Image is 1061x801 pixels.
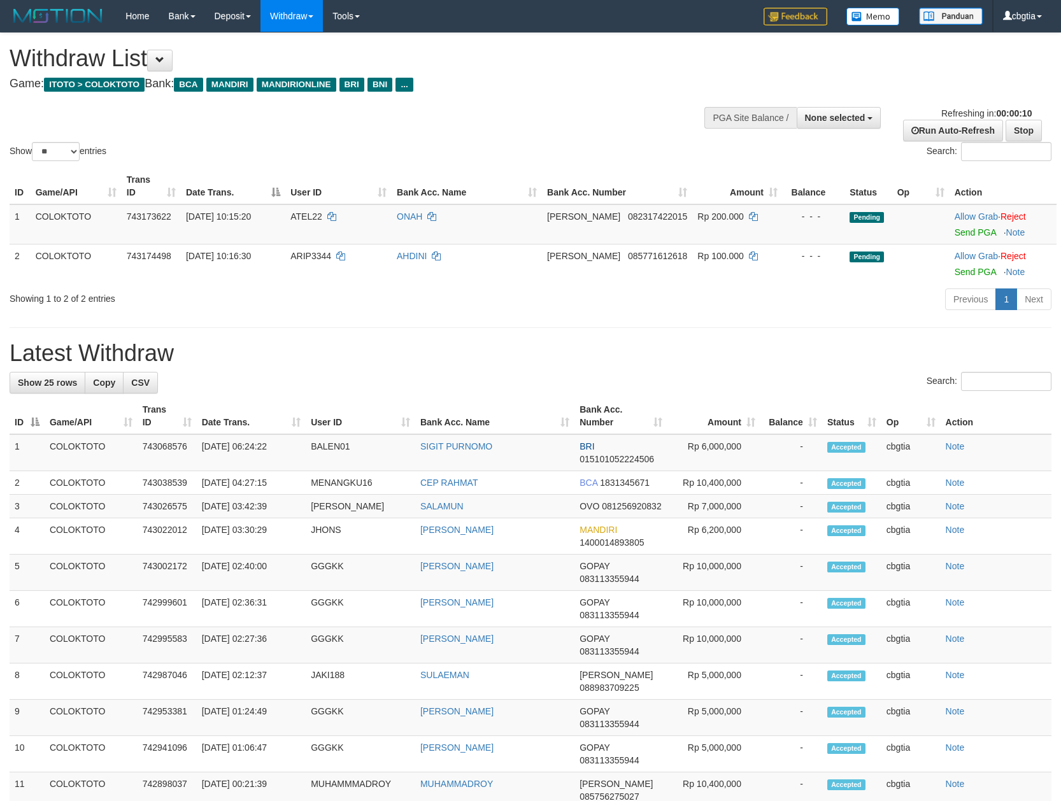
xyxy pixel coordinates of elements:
[760,518,822,555] td: -
[628,251,687,261] span: Copy 085771612618 to clipboard
[697,251,743,261] span: Rp 100.000
[692,168,783,204] th: Amount: activate to sort column ascending
[10,46,695,71] h1: Withdraw List
[10,434,45,471] td: 1
[805,113,865,123] span: None selected
[45,663,138,700] td: COLOKTOTO
[10,591,45,627] td: 6
[667,700,760,736] td: Rp 5,000,000
[420,634,494,644] a: [PERSON_NAME]
[45,518,138,555] td: COLOKTOTO
[45,700,138,736] td: COLOKTOTO
[760,700,822,736] td: -
[580,597,609,607] span: GOPAY
[955,227,996,237] a: Send PGA
[186,251,251,261] span: [DATE] 10:16:30
[580,454,654,464] span: Copy 015101052224506 to clipboard
[306,434,415,471] td: BALEN01
[10,204,31,245] td: 1
[950,204,1057,245] td: ·
[138,663,197,700] td: 742987046
[32,142,80,161] select: Showentries
[10,142,106,161] label: Show entries
[961,372,1051,391] input: Search:
[10,372,85,393] a: Show 25 rows
[760,434,822,471] td: -
[306,736,415,772] td: GGGKK
[580,574,639,584] span: Copy 083113355944 to clipboard
[955,267,996,277] a: Send PGA
[628,211,687,222] span: Copy 082317422015 to clipboard
[197,627,306,663] td: [DATE] 02:27:36
[415,398,574,434] th: Bank Acc. Name: activate to sort column ascending
[927,142,1051,161] label: Search:
[760,627,822,663] td: -
[31,168,122,204] th: Game/API: activate to sort column ascending
[927,372,1051,391] label: Search:
[580,501,599,511] span: OVO
[667,398,760,434] th: Amount: activate to sort column ascending
[197,555,306,591] td: [DATE] 02:40:00
[827,525,865,536] span: Accepted
[397,211,422,222] a: ONAH
[339,78,364,92] span: BRI
[1006,227,1025,237] a: Note
[580,670,653,680] span: [PERSON_NAME]
[174,78,203,92] span: BCA
[946,706,965,716] a: Note
[881,700,941,736] td: cbgtia
[31,204,122,245] td: COLOKTOTO
[783,168,844,204] th: Balance
[45,591,138,627] td: COLOKTOTO
[580,634,609,644] span: GOPAY
[10,244,31,283] td: 2
[420,501,464,511] a: SALAMUN
[122,168,181,204] th: Trans ID: activate to sort column ascending
[667,471,760,495] td: Rp 10,400,000
[850,212,884,223] span: Pending
[10,398,45,434] th: ID: activate to sort column descending
[1000,251,1026,261] a: Reject
[127,211,171,222] span: 743173622
[580,719,639,729] span: Copy 083113355944 to clipboard
[45,434,138,471] td: COLOKTOTO
[127,251,171,261] span: 743174498
[946,670,965,680] a: Note
[760,471,822,495] td: -
[760,736,822,772] td: -
[45,398,138,434] th: Game/API: activate to sort column ascending
[996,108,1032,118] strong: 00:00:10
[420,561,494,571] a: [PERSON_NAME]
[881,398,941,434] th: Op: activate to sort column ascending
[206,78,253,92] span: MANDIRI
[186,211,251,222] span: [DATE] 10:15:20
[290,211,322,222] span: ATEL22
[10,627,45,663] td: 7
[306,471,415,495] td: MENANGKU16
[788,210,839,223] div: - - -
[667,518,760,555] td: Rp 6,200,000
[850,252,884,262] span: Pending
[181,168,285,204] th: Date Trans.: activate to sort column descending
[764,8,827,25] img: Feedback.jpg
[138,434,197,471] td: 743068576
[306,627,415,663] td: GGGKK
[290,251,331,261] span: ARIP3344
[580,755,639,765] span: Copy 083113355944 to clipboard
[10,495,45,518] td: 3
[306,495,415,518] td: [PERSON_NAME]
[580,742,609,753] span: GOPAY
[946,561,965,571] a: Note
[420,441,492,451] a: SIGIT PURNOMO
[827,779,865,790] span: Accepted
[961,142,1051,161] input: Search:
[10,736,45,772] td: 10
[946,441,965,451] a: Note
[574,398,667,434] th: Bank Acc. Number: activate to sort column ascending
[85,372,124,393] a: Copy
[955,251,998,261] a: Allow Grab
[547,211,620,222] span: [PERSON_NAME]
[881,471,941,495] td: cbgtia
[31,244,122,283] td: COLOKTOTO
[420,742,494,753] a: [PERSON_NAME]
